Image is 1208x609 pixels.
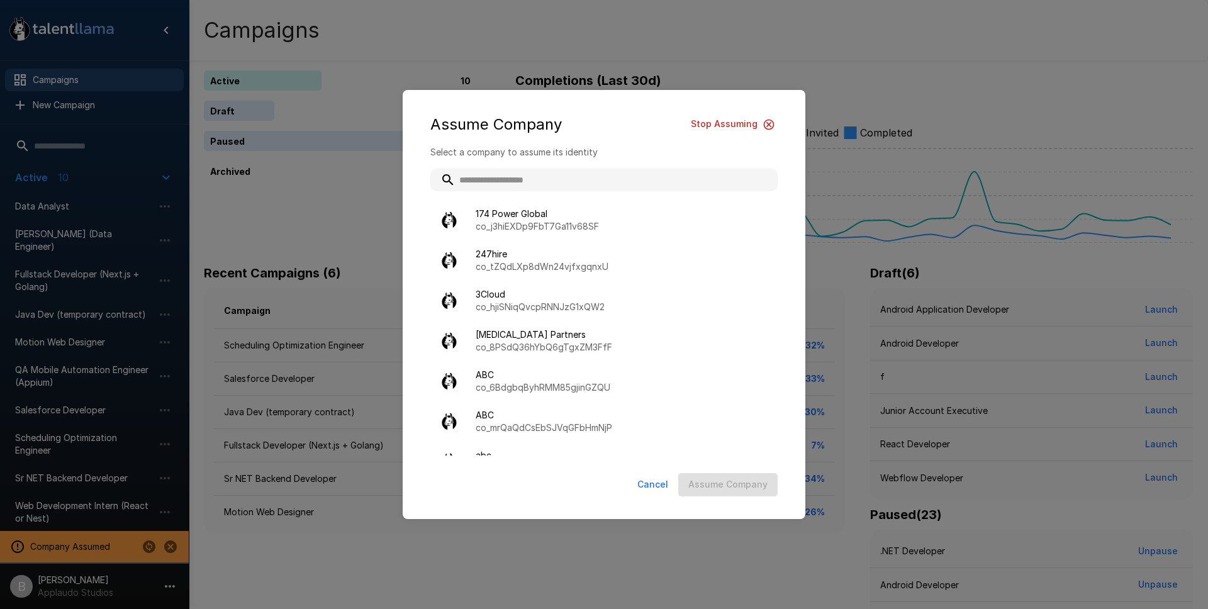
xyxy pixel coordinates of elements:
p: co_8PSdQ36hYbQ6gTgxZM3FfF [476,341,768,354]
p: Select a company to assume its identity [430,146,778,159]
span: 3Cloud [476,288,768,301]
span: [MEDICAL_DATA] Partners [476,328,768,341]
div: [MEDICAL_DATA] Partnersco_8PSdQ36hYbQ6gTgxZM3FfF [430,322,778,360]
div: ABCco_6BdgbqByhRMM85gjinGZQU [430,362,778,400]
p: co_6BdgbqByhRMM85gjinGZQU [476,381,768,394]
div: 3Cloudco_hjiSNiqQvcpRNNJzG1xQW2 [430,282,778,320]
img: llama_clean.png [440,332,458,350]
div: 174 Power Globalco_j3hiEXDp9FbT7Ga11v68SF [430,201,778,239]
button: Cancel [632,473,673,496]
img: llama_clean.png [440,292,458,310]
img: llama_clean.png [440,252,458,269]
div: Assume Company [430,113,778,136]
span: abc [476,449,768,462]
div: 247hireco_tZQdLXp8dWn24vjfxgqnxU [430,242,778,279]
div: ABCco_mrQaQdCsEbSJVqGFbHmNjP [430,403,778,440]
p: co_tZQdLXp8dWn24vjfxgqnxU [476,260,768,273]
div: abcco_n8RVL7Ky52eto4R2vxhvMX [430,443,778,481]
span: ABC [476,409,768,422]
span: 174 Power Global [476,208,768,220]
img: llama_clean.png [440,453,458,471]
img: llama_clean.png [440,372,458,390]
p: co_mrQaQdCsEbSJVqGFbHmNjP [476,422,768,434]
p: co_hjiSNiqQvcpRNNJzG1xQW2 [476,301,768,313]
span: ABC [476,369,768,381]
img: llama_clean.png [440,211,458,229]
span: 247hire [476,248,768,260]
button: Stop Assuming [686,113,778,136]
p: co_j3hiEXDp9FbT7Ga11v68SF [476,220,768,233]
img: llama_clean.png [440,413,458,430]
